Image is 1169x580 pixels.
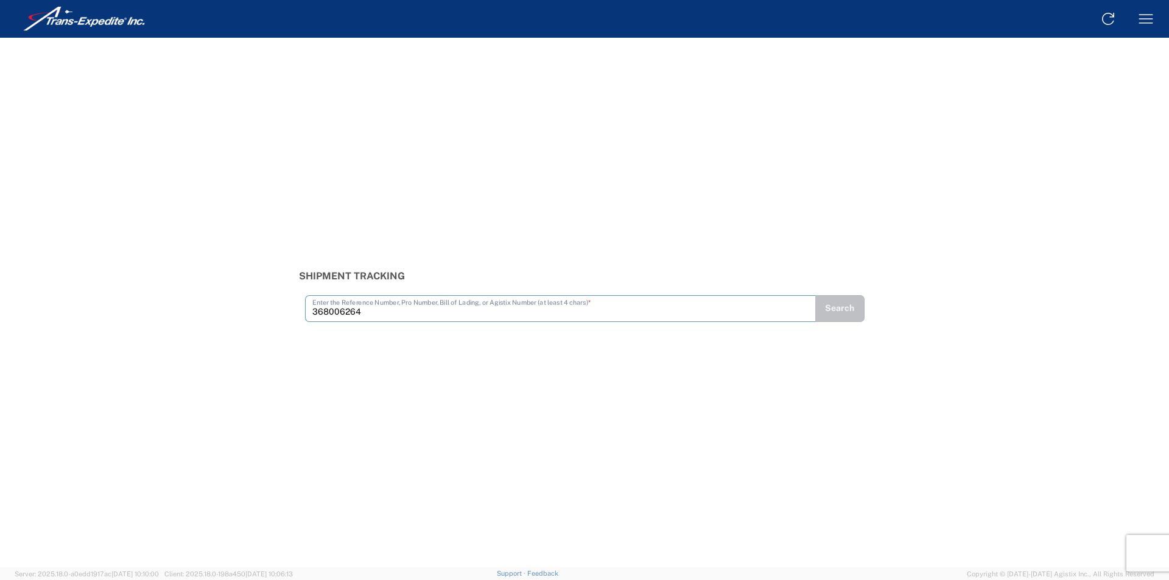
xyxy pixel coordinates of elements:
[245,570,293,578] span: [DATE] 10:06:13
[299,270,871,282] h3: Shipment Tracking
[164,570,293,578] span: Client: 2025.18.0-198a450
[497,570,527,577] a: Support
[15,570,159,578] span: Server: 2025.18.0-a0edd1917ac
[527,570,558,577] a: Feedback
[111,570,159,578] span: [DATE] 10:10:00
[967,568,1154,579] span: Copyright © [DATE]-[DATE] Agistix Inc., All Rights Reserved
